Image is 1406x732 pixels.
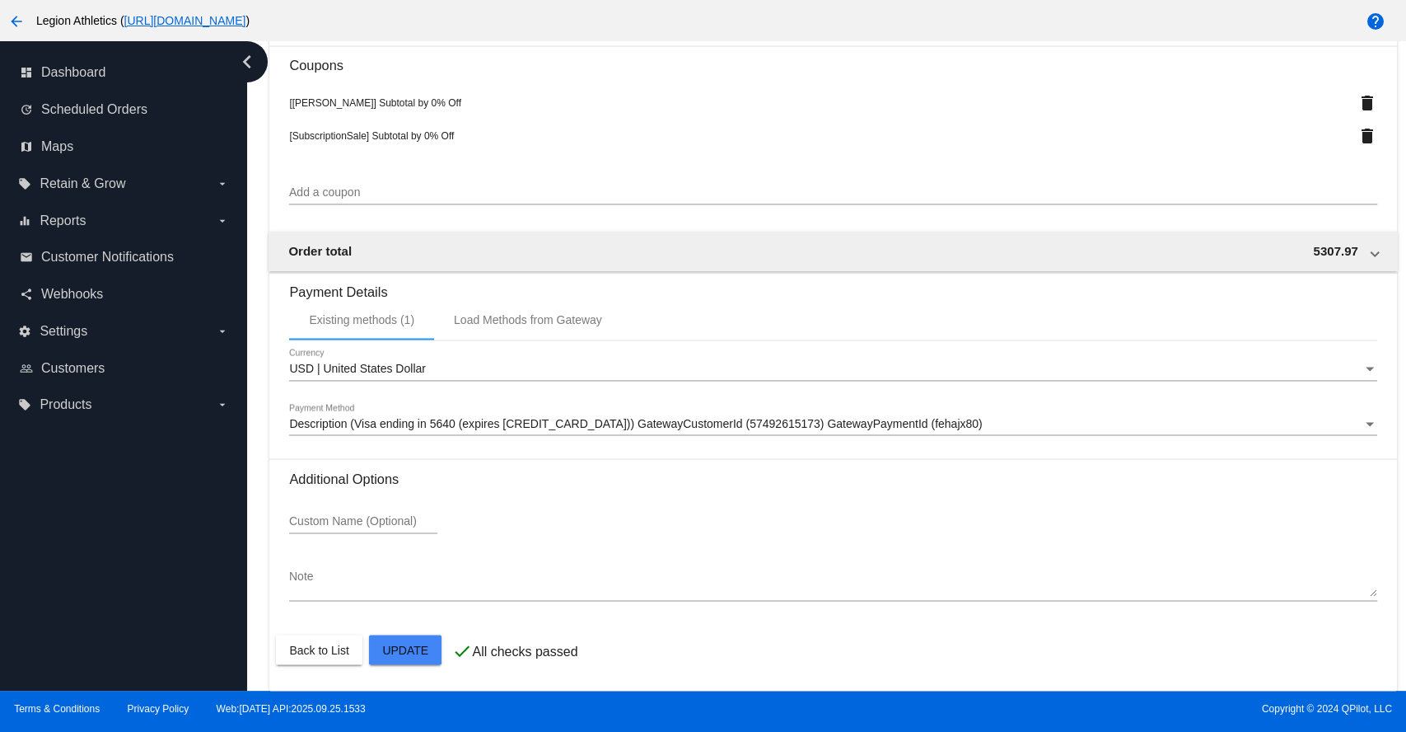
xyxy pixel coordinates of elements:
[41,250,174,265] span: Customer Notifications
[216,177,229,190] i: arrow_drop_down
[20,362,33,375] i: people_outline
[216,214,229,228] i: arrow_drop_down
[1366,12,1385,31] mat-icon: help
[289,362,425,375] span: USD | United States Dollar
[1313,244,1357,258] span: 5307.97
[369,635,441,664] button: Update
[7,12,26,31] mat-icon: arrow_back
[289,417,982,430] span: Description (Visa ending in 5640 (expires [CREDIT_CARD_DATA])) GatewayCustomerId (57492615173) Ga...
[40,213,86,228] span: Reports
[128,703,189,715] a: Privacy Policy
[289,186,1376,199] input: Add a coupon
[18,214,31,228] i: equalizer
[216,325,229,338] i: arrow_drop_down
[289,272,1376,300] h3: Payment Details
[289,97,461,109] span: [[PERSON_NAME]] Subtotal by 0% Off
[382,643,428,656] span: Update
[288,244,352,258] span: Order total
[20,288,33,301] i: share
[18,398,31,411] i: local_offer
[18,177,31,190] i: local_offer
[452,640,472,660] mat-icon: check
[40,176,125,191] span: Retain & Grow
[289,363,1376,376] mat-select: Currency
[20,140,33,153] i: map
[289,472,1376,487] h3: Additional Options
[18,325,31,338] i: settings
[289,515,437,528] input: Custom Name (Optional)
[40,397,91,412] span: Products
[289,130,454,142] span: [SubscriptionSale] Subtotal by 0% Off
[14,703,100,715] a: Terms & Conditions
[124,14,246,27] a: [URL][DOMAIN_NAME]
[20,355,229,382] a: people_outline Customers
[20,96,229,123] a: update Scheduled Orders
[41,139,73,154] span: Maps
[717,703,1392,715] span: Copyright © 2024 QPilot, LLC
[41,65,105,80] span: Dashboard
[40,324,87,339] span: Settings
[472,644,577,659] p: All checks passed
[20,134,229,160] a: map Maps
[36,14,250,27] span: Legion Athletics ( )
[20,59,229,86] a: dashboard Dashboard
[20,281,229,307] a: share Webhooks
[1357,126,1377,146] mat-icon: delete
[269,232,1397,271] mat-expansion-panel-header: Order total 5307.97
[217,703,366,715] a: Web:[DATE] API:2025.09.25.1533
[20,251,33,264] i: email
[276,635,362,664] button: Back to List
[216,398,229,411] i: arrow_drop_down
[309,313,414,326] div: Existing methods (1)
[289,643,348,656] span: Back to List
[1357,93,1377,113] mat-icon: delete
[20,66,33,79] i: dashboard
[289,45,1376,73] h3: Coupons
[454,313,602,326] div: Load Methods from Gateway
[289,418,1376,431] mat-select: Payment Method
[234,49,260,75] i: chevron_left
[41,287,103,302] span: Webhooks
[20,103,33,116] i: update
[41,102,147,117] span: Scheduled Orders
[20,244,229,270] a: email Customer Notifications
[41,361,105,376] span: Customers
